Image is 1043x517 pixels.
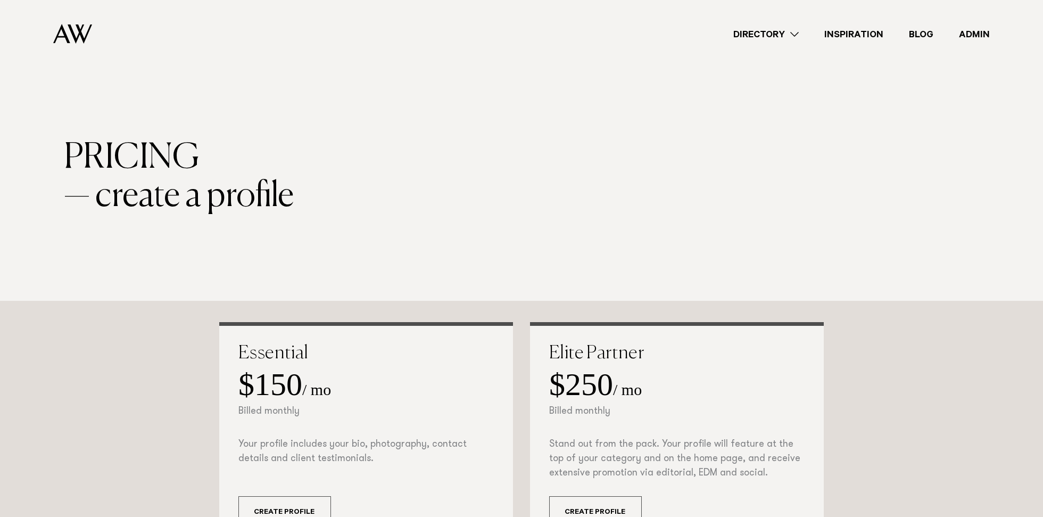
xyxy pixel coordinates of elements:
[549,344,805,363] h2: Elite Partner
[238,438,494,466] p: Your profile includes your bio, photography, contact details and client testimonials.
[549,438,805,481] p: Stand out from the pack. Your profile will feature at the top of your category and on the home pa...
[549,367,613,402] strong: $250
[238,407,300,416] small: Billed monthly
[238,368,494,400] div: / mo
[64,139,979,177] div: Pricing
[549,368,805,400] div: / mo
[896,27,946,42] a: Blog
[238,344,494,363] h2: Essential
[64,177,90,216] span: —
[549,407,610,416] small: Billed monthly
[812,27,896,42] a: Inspiration
[95,177,294,216] span: create a profile
[721,27,812,42] a: Directory
[53,24,92,44] img: Auckland Weddings Logo
[946,27,1003,42] a: Admin
[238,367,302,402] strong: $150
